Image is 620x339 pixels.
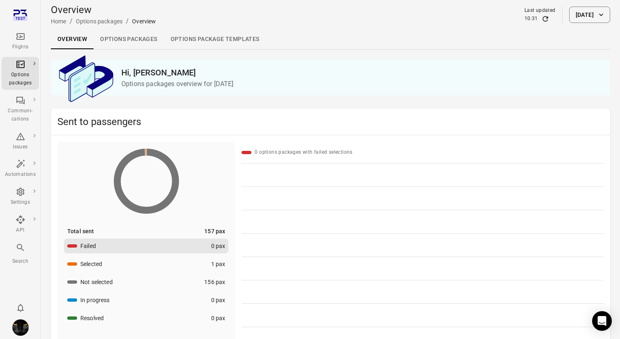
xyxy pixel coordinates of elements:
[64,257,228,271] button: Selected1 pax
[211,260,226,268] div: 1 pax
[51,30,610,49] div: Local navigation
[5,226,36,234] div: API
[524,7,556,15] div: Last updated
[2,57,39,90] a: Options packages
[80,314,104,322] div: Resolved
[80,260,102,268] div: Selected
[5,143,36,151] div: Issues
[2,93,39,126] a: Communi-cations
[204,227,225,235] div: 157 pax
[541,15,549,23] button: Refresh data
[5,257,36,266] div: Search
[76,18,123,25] a: Options packages
[2,29,39,54] a: Flights
[64,239,228,253] button: Failed0 pax
[5,198,36,207] div: Settings
[5,71,36,87] div: Options packages
[2,129,39,154] a: Issues
[126,16,129,26] li: /
[57,115,604,128] h2: Sent to passengers
[592,311,612,331] div: Open Intercom Messenger
[211,296,226,304] div: 0 pax
[5,107,36,123] div: Communi-cations
[51,18,66,25] a: Home
[2,240,39,268] button: Search
[51,16,156,26] nav: Breadcrumbs
[2,212,39,237] a: API
[64,275,228,289] button: Not selected156 pax
[9,316,32,339] button: Iris
[80,242,96,250] div: Failed
[121,66,604,79] h2: Hi, [PERSON_NAME]
[211,242,226,250] div: 0 pax
[67,227,94,235] div: Total sent
[164,30,266,49] a: Options package Templates
[121,79,604,89] p: Options packages overview for [DATE]
[64,293,228,307] button: In progress0 pax
[51,3,156,16] h1: Overview
[204,278,225,286] div: 156 pax
[2,157,39,181] a: Automations
[2,184,39,209] a: Settings
[211,314,226,322] div: 0 pax
[80,278,113,286] div: Not selected
[132,17,156,25] div: Overview
[524,15,538,23] div: 10:31
[93,30,164,49] a: Options packages
[5,171,36,179] div: Automations
[12,319,29,336] img: images
[51,30,93,49] a: Overview
[5,43,36,51] div: Flights
[70,16,73,26] li: /
[12,300,29,316] button: Notifications
[64,311,228,325] button: Resolved0 pax
[569,7,610,23] button: [DATE]
[255,148,352,157] div: 0 options packages with failed selections
[80,296,110,304] div: In progress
